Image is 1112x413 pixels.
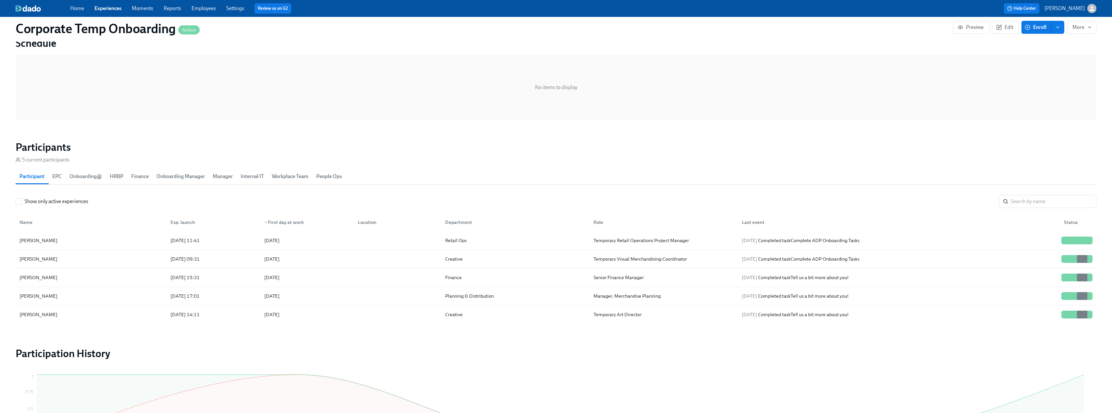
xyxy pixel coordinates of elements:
[168,218,259,226] div: Exp. launch
[168,237,259,244] div: [DATE] 11:41
[259,216,353,229] div: ▼First day at work
[164,5,181,11] a: Reports
[16,268,1096,287] div: [PERSON_NAME][DATE] 15:31[DATE]FinanceSenior Finance Manager[DATE] Completed taskTell us a bit mo...
[992,21,1019,34] button: Edit
[255,3,291,14] button: Review us on G2
[742,275,757,280] span: [DATE]
[17,237,165,244] div: [PERSON_NAME]
[959,24,984,31] span: Preview
[168,274,259,281] div: [DATE] 15:31
[17,292,165,300] div: [PERSON_NAME]
[17,216,165,229] div: Name
[1004,3,1039,14] button: Help Center
[165,216,259,229] div: Exp. launch
[588,216,737,229] div: Role
[69,172,102,181] span: Onboarding@
[168,292,259,300] div: [DATE] 17:01
[168,311,259,318] div: [DATE] 14:11
[264,221,268,224] span: ▼
[17,218,165,226] div: Name
[739,218,1059,226] div: Last event
[1044,4,1096,13] button: [PERSON_NAME]
[1044,5,1085,12] p: [PERSON_NAME]
[272,172,308,181] span: Workplace Team
[16,21,200,36] h1: Corporate Temp Onboarding
[16,37,1096,50] h2: Schedule
[156,172,205,181] span: Onboarding Manager
[16,156,69,163] div: 5 current participants
[226,5,244,11] a: Settings
[94,5,121,11] a: Experiences
[953,21,989,34] button: Preview
[1067,21,1096,34] button: More
[25,198,88,205] span: Show only active experiences
[739,237,1059,244] div: Completed task Complete ADP Onboarding Tasks
[591,274,737,281] div: Senior Finance Manager
[591,292,737,300] div: Manager, Merchandise Planning
[1061,218,1095,226] div: Status
[16,287,1096,305] div: [PERSON_NAME][DATE] 17:01[DATE]Planning & DistributionManager, Merchandise Planning[DATE] Complet...
[192,5,216,11] a: Employees
[28,407,33,411] tspan: 0.5
[591,255,737,263] div: Temporary Visual Merchandising Coordinator
[1059,216,1095,229] div: Status
[16,305,1096,324] div: [PERSON_NAME][DATE] 14:11[DATE]CreativeTemporary Art Director[DATE] Completed taskTell us a bit m...
[739,274,1059,281] div: Completed task Tell us a bit more about you!
[997,24,1013,31] span: Edit
[440,216,588,229] div: Department
[353,216,440,229] div: Location
[17,274,165,281] div: [PERSON_NAME]
[110,172,123,181] span: HRBP
[316,172,342,181] span: People Ops
[443,255,588,263] div: Creative
[591,237,737,244] div: Temporary Retail Operations Project Manager
[443,292,588,300] div: Planning & Distribution
[213,172,233,181] span: Manager
[70,5,84,11] a: Home
[264,274,280,281] div: [DATE]
[742,312,757,317] span: [DATE]
[16,5,41,12] img: dado
[178,28,200,32] span: Active
[168,255,259,263] div: [DATE] 09:31
[443,274,588,281] div: Finance
[16,231,1096,250] div: [PERSON_NAME][DATE] 11:41[DATE]Retail OpsTemporary Retail Operations Project Manager[DATE] Comple...
[443,237,588,244] div: Retail Ops
[16,55,1096,120] div: No items to display
[16,347,1096,360] h2: Participation History
[16,141,1096,154] h2: Participants
[264,292,280,300] div: [DATE]
[19,172,44,181] span: Participant
[742,238,757,243] span: [DATE]
[241,172,264,181] span: Internal IT
[52,172,62,181] span: EPC
[26,390,33,394] tspan: 0.75
[16,5,70,12] a: dado
[17,255,165,263] div: [PERSON_NAME]
[16,250,1096,268] div: [PERSON_NAME][DATE] 09:31[DATE]CreativeTemporary Visual Merchandising Coordinator[DATE] Completed...
[32,374,33,379] tspan: 1
[739,311,1059,318] div: Completed task Tell us a bit more about you!
[264,237,280,244] div: [DATE]
[1021,21,1051,34] button: Enroll
[131,172,149,181] span: Finance
[443,311,588,318] div: Creative
[258,5,288,12] a: Review us on G2
[1011,195,1096,208] input: Search by name
[17,311,165,318] div: [PERSON_NAME]
[591,311,737,318] div: Temporary Art Director
[132,5,153,11] a: Moments
[742,256,757,262] span: [DATE]
[264,311,280,318] div: [DATE]
[742,293,757,299] span: [DATE]
[1072,24,1091,31] span: More
[1007,5,1036,12] span: Help Center
[737,216,1059,229] div: Last event
[739,292,1059,300] div: Completed task Tell us a bit more about you!
[739,255,1059,263] div: Completed task Complete ADP Onboarding Tasks
[591,218,737,226] div: Role
[1026,24,1046,31] span: Enroll
[1051,21,1064,34] button: enroll
[443,218,588,226] div: Department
